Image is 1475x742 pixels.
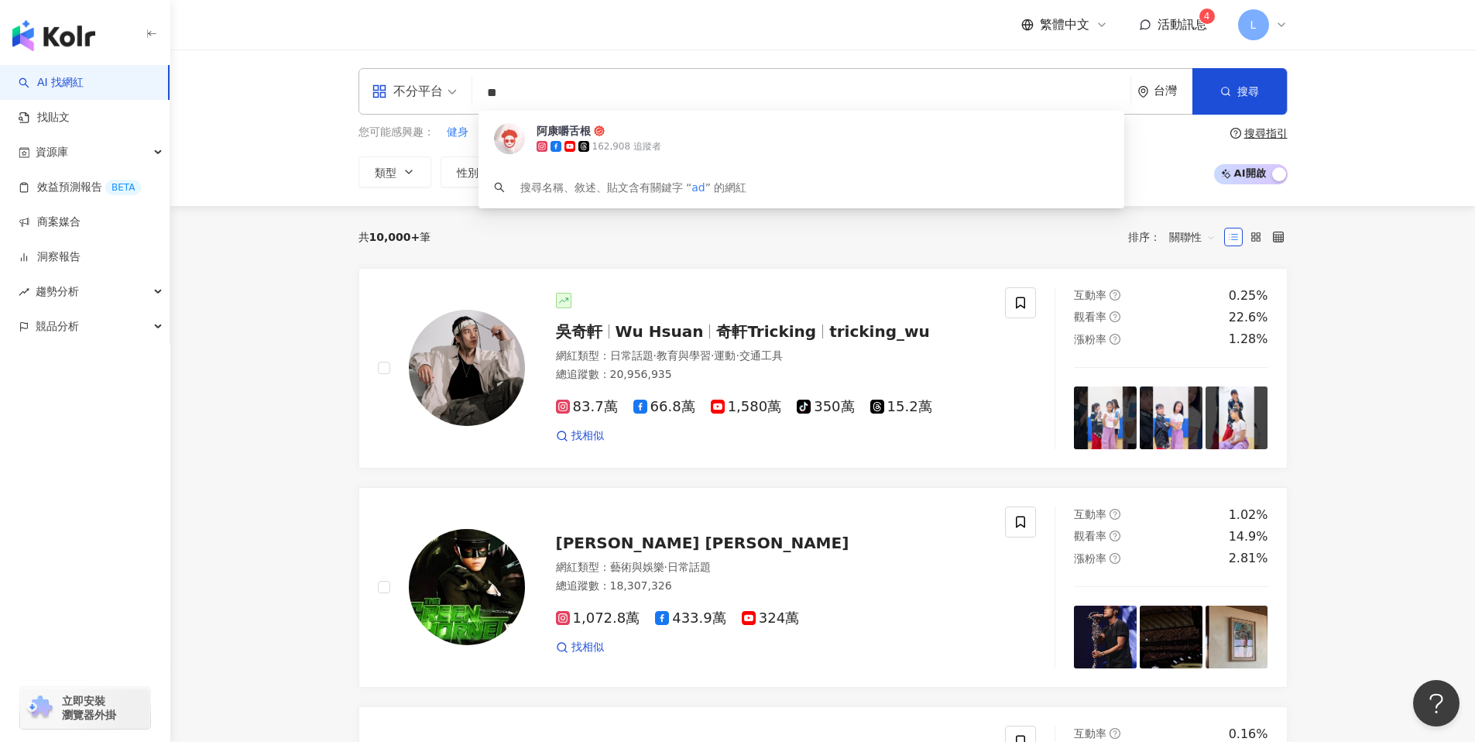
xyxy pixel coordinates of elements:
[1206,386,1268,449] img: post-image
[610,349,653,362] span: 日常話題
[358,268,1288,469] a: KOL Avatar吳奇軒Wu Hsuan奇軒Trickingtricking_wu網紅類型：日常話題·教育與學習·運動·交通工具總追蹤數：20,956,93583.7萬66.8萬1,580萬3...
[447,125,468,140] span: 健身
[1074,333,1106,345] span: 漲粉率
[1229,550,1268,567] div: 2.81%
[441,156,513,187] button: 性別
[1140,606,1202,668] img: post-image
[1158,17,1207,32] span: 活動訊息
[1137,86,1149,98] span: environment
[1074,530,1106,542] span: 觀看率
[1229,331,1268,348] div: 1.28%
[556,640,604,655] a: 找相似
[19,180,141,195] a: 效益預測報告BETA
[667,561,711,573] span: 日常話題
[19,215,81,230] a: 商案媒合
[1110,509,1120,520] span: question-circle
[19,110,70,125] a: 找貼文
[1192,68,1287,115] button: 搜尋
[25,696,55,720] img: chrome extension
[556,610,640,627] span: 1,072.8萬
[409,529,525,645] img: KOL Avatar
[556,349,987,364] div: 網紅類型 ：
[571,428,604,444] span: 找相似
[742,610,799,627] span: 324萬
[739,349,783,362] span: 交通工具
[1110,311,1120,322] span: question-circle
[556,579,987,594] div: 總追蹤數 ： 18,307,326
[870,399,932,415] span: 15.2萬
[36,309,79,344] span: 競品分析
[1074,727,1106,740] span: 互動率
[711,349,714,362] span: ·
[829,322,930,341] span: tricking_wu
[12,20,95,51] img: logo
[1169,225,1216,249] span: 關聯性
[691,181,705,194] span: ad
[1074,311,1106,323] span: 觀看率
[556,367,987,383] div: 總追蹤數 ： 20,956,935
[1204,11,1210,22] span: 4
[1110,290,1120,301] span: question-circle
[375,167,396,179] span: 類型
[655,610,726,627] span: 433.9萬
[571,640,604,655] span: 找相似
[358,231,431,243] div: 共 筆
[1140,386,1202,449] img: post-image
[36,274,79,309] span: 趨勢分析
[714,349,736,362] span: 運動
[494,182,505,193] span: search
[1250,16,1257,33] span: L
[19,75,84,91] a: searchAI 找網紅
[36,135,68,170] span: 資源庫
[556,399,618,415] span: 83.7萬
[556,534,849,552] span: [PERSON_NAME] [PERSON_NAME]
[633,399,695,415] span: 66.8萬
[1229,309,1268,326] div: 22.6%
[610,561,664,573] span: 藝術與娛樂
[1206,606,1268,668] img: post-image
[797,399,854,415] span: 350萬
[1110,531,1120,541] span: question-circle
[1229,287,1268,304] div: 0.25%
[446,124,469,141] button: 健身
[1229,507,1268,524] div: 1.02%
[736,349,739,362] span: ·
[62,694,116,722] span: 立即安裝 瀏覽器外掛
[1040,16,1089,33] span: 繁體中文
[409,310,525,426] img: KOL Avatar
[556,560,987,575] div: 網紅類型 ：
[711,399,782,415] span: 1,580萬
[1128,225,1224,249] div: 排序：
[1074,386,1137,449] img: post-image
[457,167,479,179] span: 性別
[20,687,150,729] a: chrome extension立即安裝 瀏覽器外掛
[1154,84,1192,98] div: 台灣
[1110,728,1120,739] span: question-circle
[1229,528,1268,545] div: 14.9%
[19,287,29,297] span: rise
[653,349,657,362] span: ·
[1110,553,1120,564] span: question-circle
[1230,128,1241,139] span: question-circle
[369,231,420,243] span: 10,000+
[1074,289,1106,301] span: 互動率
[592,140,661,153] div: 162,908 追蹤者
[358,156,431,187] button: 類型
[19,249,81,265] a: 洞察報告
[616,322,704,341] span: Wu Hsuan
[1413,680,1460,727] iframe: Help Scout Beacon - Open
[556,322,602,341] span: 吳奇軒
[716,322,816,341] span: 奇軒Tricking
[1110,334,1120,345] span: question-circle
[372,84,387,99] span: appstore
[494,123,525,154] img: KOL Avatar
[358,125,434,140] span: 您可能感興趣：
[1237,85,1259,98] span: 搜尋
[556,428,604,444] a: 找相似
[1199,9,1215,24] sup: 4
[664,561,667,573] span: ·
[1074,552,1106,565] span: 漲粉率
[358,487,1288,688] a: KOL Avatar[PERSON_NAME] [PERSON_NAME]網紅類型：藝術與娛樂·日常話題總追蹤數：18,307,3261,072.8萬433.9萬324萬找相似互動率questi...
[657,349,711,362] span: 教育與學習
[1244,127,1288,139] div: 搜尋指引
